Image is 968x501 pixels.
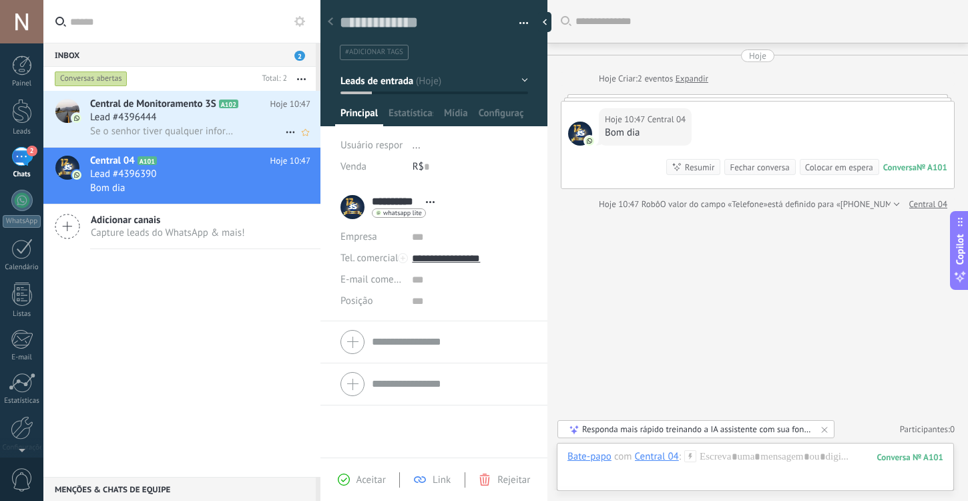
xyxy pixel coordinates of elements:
[585,136,594,146] img: com.amocrm.amocrmwa.svg
[679,450,681,464] span: :
[257,72,287,86] div: Total: 2
[3,263,41,272] div: Calendário
[340,296,373,306] span: Posição
[660,198,768,211] span: O valor do campo «Telefone»
[287,67,316,91] button: Mais
[497,474,530,486] span: Rejeitar
[389,107,433,126] span: Estatísticas
[909,198,947,211] a: Central 04
[950,424,955,435] span: 0
[91,226,245,239] span: Capture leads do WhatsApp & mais!
[340,156,403,178] div: Venda
[479,107,523,126] span: Configurações
[768,198,914,211] span: está definido para «[PHONE_NUMBER]»
[599,198,642,211] div: Hoje 10:47
[90,182,126,194] span: Bom dia
[599,72,708,86] div: Criar:
[614,450,632,464] span: com
[3,215,41,228] div: WhatsApp
[877,452,943,463] div: 101
[43,43,316,67] div: Inbox
[638,72,673,86] span: 2 eventos
[3,353,41,362] div: E-mail
[340,248,398,269] button: Tel. comercial
[90,168,156,181] span: Lead #4396390
[642,198,660,210] span: Robô
[340,226,402,248] div: Empresa
[413,156,528,178] div: R$
[340,160,367,173] span: Venda
[605,113,648,126] div: Hoje 10:47
[805,161,873,174] div: Colocar em espera
[340,252,398,265] span: Tel. comercial
[55,71,128,87] div: Conversas abertas
[43,148,320,204] a: avatariconCentral 04A101Hoje 10:47Lead #4396390Bom dia
[340,269,402,291] button: E-mail comercial
[648,113,686,126] span: Central 04
[3,310,41,319] div: Listas
[27,146,37,156] span: 2
[72,170,81,180] img: icon
[294,51,305,61] span: 2
[345,47,403,57] span: #adicionar tags
[270,98,310,111] span: Hoje 10:47
[383,210,422,216] span: whatsapp lite
[433,474,451,486] span: Link
[676,72,708,86] a: Expandir
[444,107,468,126] span: Mídia
[605,126,686,140] div: Bom dia
[90,98,216,111] span: Central de Monitoramento 3S
[340,107,378,126] span: Principal
[3,170,41,179] div: Chats
[3,397,41,405] div: Estatísticas
[953,234,967,265] span: Copilot
[900,424,955,435] a: Participantes:0
[43,477,316,501] div: Menções & Chats de equipe
[138,156,157,165] span: A101
[635,450,679,462] div: Central 04
[90,154,135,168] span: Central 04
[340,291,402,312] div: Posição
[599,72,618,86] div: Hoje
[270,154,310,168] span: Hoje 10:47
[582,424,811,435] div: Responda mais rápido treinando a IA assistente com sua fonte de dados
[356,474,386,486] span: Aceitar
[90,125,237,138] span: Se o senhor tiver qualquer informação de placa para que possamos localizar
[917,162,947,173] div: № A101
[43,91,320,147] a: avatariconCentral de Monitoramento 3SA102Hoje 10:47Lead #4396444Se o senhor tiver qualquer inform...
[340,135,403,156] div: Usuário responsável
[685,161,715,174] div: Resumir
[340,273,412,286] span: E-mail comercial
[219,100,238,108] span: A102
[3,79,41,88] div: Painel
[568,122,592,146] span: Central 04
[72,114,81,123] img: icon
[340,139,427,152] span: Usuário responsável
[90,111,156,124] span: Lead #4396444
[91,214,245,226] span: Adicionar canais
[538,12,551,32] div: ocultar
[730,161,789,174] div: Fechar conversa
[3,128,41,136] div: Leads
[883,162,917,173] div: Conversa
[413,139,421,152] span: ...
[749,49,766,62] div: Hoje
